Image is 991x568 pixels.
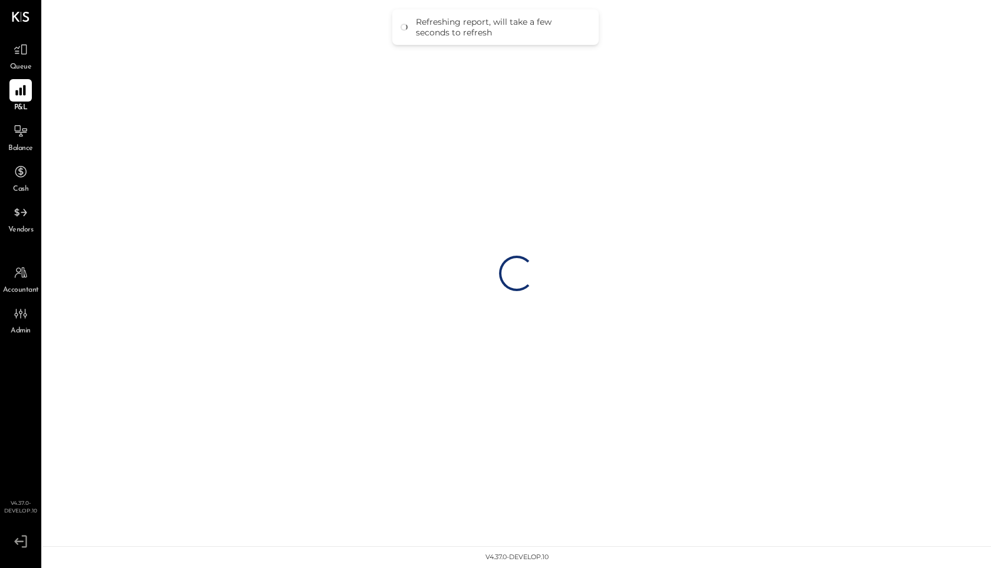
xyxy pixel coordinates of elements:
[416,17,587,38] div: Refreshing report, will take a few seconds to refresh
[1,120,41,154] a: Balance
[13,184,28,195] span: Cash
[1,161,41,195] a: Cash
[1,262,41,296] a: Accountant
[3,285,39,296] span: Accountant
[11,326,31,337] span: Admin
[485,553,549,562] div: v 4.37.0-develop.10
[1,38,41,73] a: Queue
[1,79,41,113] a: P&L
[10,62,32,73] span: Queue
[1,302,41,337] a: Admin
[14,103,28,113] span: P&L
[8,225,34,236] span: Vendors
[1,201,41,236] a: Vendors
[8,143,33,154] span: Balance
